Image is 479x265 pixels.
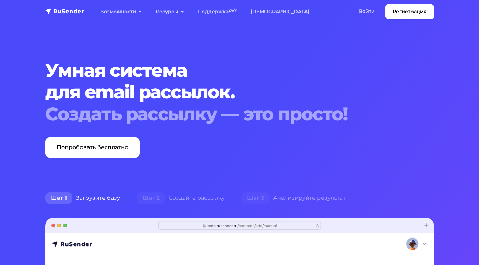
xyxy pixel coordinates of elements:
a: Ресурсы [149,5,191,19]
img: RuSender [45,8,84,15]
div: Анализируйте результат [233,191,354,205]
a: Попробовать бесплатно [45,137,140,158]
a: Поддержка24/7 [191,5,244,19]
div: Создать рассылку — это просто! [45,103,434,125]
span: Шаг 2 [137,192,165,204]
h1: Умная система для email рассылок. [45,60,434,125]
a: Войти [352,4,382,18]
a: [DEMOGRAPHIC_DATA] [244,5,316,19]
span: Шаг 3 [241,192,270,204]
span: Шаг 1 [45,192,72,204]
a: Регистрация [385,4,434,19]
div: Загрузите базу [37,191,129,205]
sup: 24/7 [229,8,237,13]
div: Создайте рассылку [129,191,233,205]
a: Возможности [93,5,149,19]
